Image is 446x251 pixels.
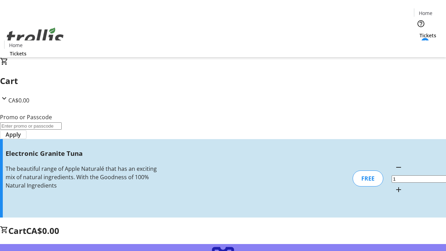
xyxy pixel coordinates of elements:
[26,225,59,236] span: CA$0.00
[4,50,32,57] a: Tickets
[414,9,437,17] a: Home
[6,165,158,190] div: The beautiful range of Apple Naturalé that has an exciting mix of natural ingredients. With the G...
[419,9,432,17] span: Home
[414,32,442,39] a: Tickets
[6,130,21,139] span: Apply
[353,170,383,187] div: FREE
[4,20,66,55] img: Orient E2E Organization Vg49iMFUsy's Logo
[5,41,27,49] a: Home
[392,183,406,197] button: Increment by one
[9,41,23,49] span: Home
[414,17,428,31] button: Help
[414,39,428,53] button: Cart
[392,160,406,174] button: Decrement by one
[8,97,29,104] span: CA$0.00
[10,50,26,57] span: Tickets
[6,149,158,158] h3: Electronic Granite Tuna
[420,32,436,39] span: Tickets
